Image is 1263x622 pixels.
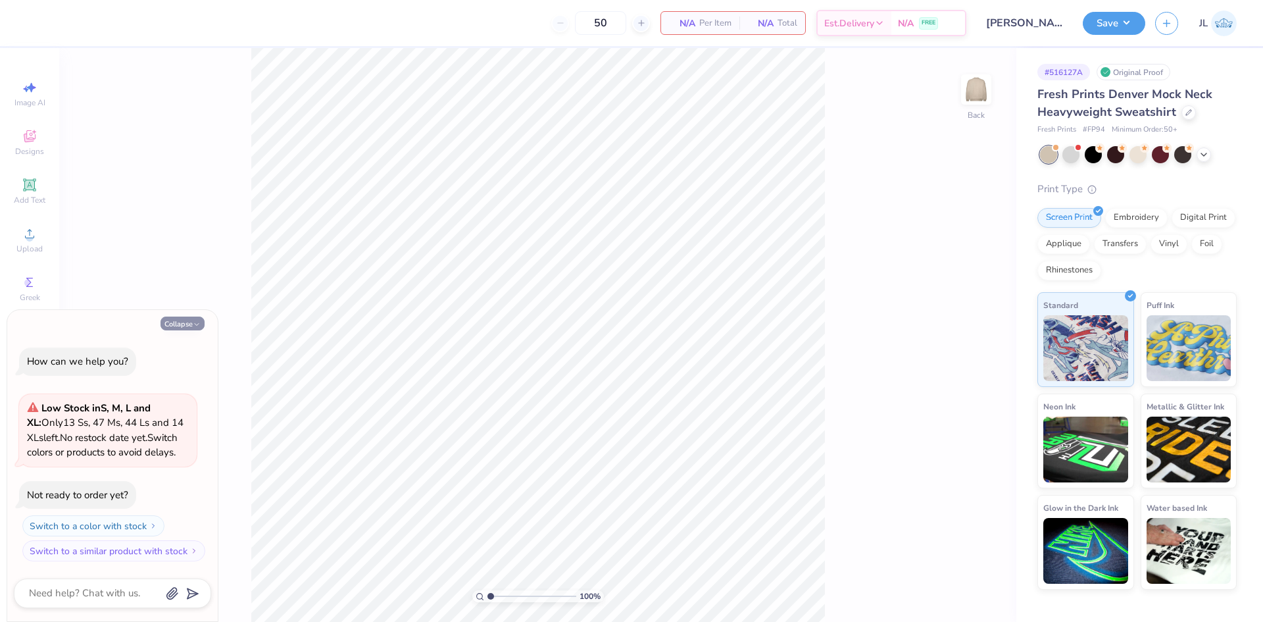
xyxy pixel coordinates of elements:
span: Total [778,16,797,30]
span: Designs [15,146,44,157]
span: FREE [922,18,935,28]
img: Jairo Laqui [1211,11,1237,36]
span: Neon Ink [1043,400,1076,413]
div: How can we help you? [27,355,128,368]
button: Save [1083,12,1145,35]
span: # FP94 [1083,124,1105,136]
span: Fresh Prints Denver Mock Neck Heavyweight Sweatshirt [1037,86,1212,120]
div: Applique [1037,234,1090,254]
span: Minimum Order: 50 + [1112,124,1177,136]
button: Collapse [161,317,205,330]
img: Standard [1043,315,1128,381]
span: N/A [747,16,774,30]
span: Per Item [699,16,731,30]
span: Est. Delivery [824,16,874,30]
div: Screen Print [1037,208,1101,228]
div: Embroidery [1105,208,1168,228]
span: Upload [16,244,43,254]
span: N/A [898,16,914,30]
span: Only 13 Ss, 47 Ms, 44 Ls and 14 XLs left. Switch colors or products to avoid delays. [27,402,184,459]
span: Standard [1043,298,1078,312]
div: # 516127A [1037,64,1090,80]
span: JL [1199,16,1208,31]
input: – – [575,11,626,35]
span: N/A [669,16,695,30]
span: Puff Ink [1147,298,1174,312]
button: Switch to a similar product with stock [22,540,205,561]
img: Neon Ink [1043,417,1128,482]
span: 100 % [580,590,601,602]
img: Switch to a similar product with stock [190,547,198,555]
div: Rhinestones [1037,261,1101,280]
img: Puff Ink [1147,315,1231,381]
button: Switch to a color with stock [22,515,164,536]
div: Transfers [1094,234,1147,254]
a: JL [1199,11,1237,36]
img: Metallic & Glitter Ink [1147,417,1231,482]
strong: Low Stock in S, M, L and XL : [27,402,151,430]
img: Glow in the Dark Ink [1043,518,1128,584]
div: Not ready to order yet? [27,488,128,502]
img: Back [963,76,989,103]
div: Original Proof [1097,64,1170,80]
div: Foil [1191,234,1222,254]
img: Switch to a color with stock [149,522,157,530]
span: Image AI [14,97,45,108]
span: Greek [20,292,40,303]
div: Print Type [1037,182,1237,197]
div: Vinyl [1151,234,1187,254]
div: Back [968,109,985,121]
span: No restock date yet. [60,431,147,444]
span: Glow in the Dark Ink [1043,501,1118,515]
span: Water based Ink [1147,501,1207,515]
span: Fresh Prints [1037,124,1076,136]
span: Add Text [14,195,45,205]
input: Untitled Design [976,10,1073,36]
img: Water based Ink [1147,518,1231,584]
span: Metallic & Glitter Ink [1147,400,1224,413]
div: Digital Print [1172,208,1235,228]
